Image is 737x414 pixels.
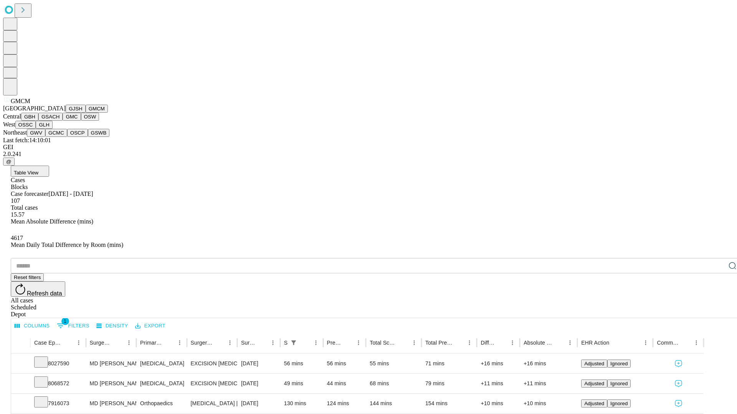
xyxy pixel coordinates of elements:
div: 130 mins [284,394,319,413]
span: GMCM [11,98,30,104]
div: EXCISION [MEDICAL_DATA] LESION EXCEPT [MEDICAL_DATA] TRUNK ETC 3.1 TO 4 CM [191,354,233,373]
button: Sort [300,337,311,348]
span: Northeast [3,129,27,136]
div: [DATE] [241,394,276,413]
button: GLH [36,121,52,129]
button: Adjusted [581,399,607,407]
div: 1 active filter [288,337,299,348]
button: Show filters [55,320,91,332]
button: Sort [554,337,565,348]
div: 55 mins [370,354,418,373]
button: Menu [565,337,575,348]
span: Total cases [11,204,38,211]
button: Sort [610,337,621,348]
button: Menu [640,337,651,348]
button: @ [3,158,15,166]
span: Table View [14,170,38,176]
button: Menu [174,337,185,348]
div: Surgeon Name [90,340,112,346]
div: Difference [481,340,496,346]
button: Refresh data [11,281,65,297]
button: Menu [409,337,420,348]
button: GJSH [66,105,86,113]
div: GEI [3,144,734,151]
span: 15.57 [11,211,25,218]
button: GWV [27,129,45,137]
button: Expand [15,397,26,411]
div: Total Predicted Duration [425,340,453,346]
div: 56 mins [284,354,319,373]
div: 79 mins [425,374,473,393]
span: Mean Daily Total Difference by Room (mins) [11,242,123,248]
button: Ignored [607,360,631,368]
button: GCMC [45,129,67,137]
div: 7916073 [34,394,82,413]
span: Adjusted [584,401,604,406]
button: Menu [464,337,475,348]
div: Surgery Name [191,340,213,346]
div: 44 mins [327,374,362,393]
div: 49 mins [284,374,319,393]
button: Menu [124,337,134,348]
button: Sort [164,337,174,348]
div: MD [PERSON_NAME] [PERSON_NAME] [90,354,132,373]
button: Export [133,320,167,332]
div: [MEDICAL_DATA] [140,354,183,373]
div: +11 mins [481,374,516,393]
button: Sort [680,337,691,348]
span: @ [6,159,12,164]
button: Ignored [607,379,631,388]
div: 124 mins [327,394,362,413]
div: [DATE] [241,354,276,373]
button: Sort [496,337,507,348]
span: 4617 [11,235,23,241]
button: Adjusted [581,360,607,368]
button: Menu [225,337,235,348]
button: Select columns [13,320,52,332]
button: Menu [311,337,321,348]
div: 144 mins [370,394,418,413]
div: MD [PERSON_NAME] [PERSON_NAME] [90,374,132,393]
button: Adjusted [581,379,607,388]
button: Density [94,320,130,332]
button: Sort [398,337,409,348]
span: Ignored [610,361,628,366]
span: Last fetch: 14:10:01 [3,137,51,143]
span: Ignored [610,401,628,406]
button: Menu [507,337,518,348]
div: 68 mins [370,374,418,393]
span: 107 [11,197,20,204]
div: Case Epic Id [34,340,62,346]
button: OSW [81,113,99,121]
button: Menu [268,337,278,348]
button: Menu [691,337,702,348]
button: GSACH [38,113,63,121]
span: Ignored [610,381,628,386]
div: Comments [657,340,679,346]
div: MD [PERSON_NAME] [PERSON_NAME] [90,394,132,413]
button: OSSC [15,121,36,129]
span: Adjusted [584,381,604,386]
div: Predicted In Room Duration [327,340,342,346]
button: GSWB [88,129,110,137]
div: 2.0.241 [3,151,734,158]
button: Menu [353,337,364,348]
span: West [3,121,15,128]
div: 56 mins [327,354,362,373]
button: Sort [63,337,73,348]
button: GMCM [86,105,108,113]
button: Sort [113,337,124,348]
button: Ignored [607,399,631,407]
div: [DATE] [241,374,276,393]
button: GMC [63,113,81,121]
button: Sort [257,337,268,348]
div: [MEDICAL_DATA] [MEDICAL_DATA] [191,394,233,413]
button: Sort [214,337,225,348]
div: Total Scheduled Duration [370,340,397,346]
span: [DATE] - [DATE] [48,191,93,197]
div: Primary Service [140,340,162,346]
div: +16 mins [481,354,516,373]
span: 1 [61,317,69,325]
span: Case forecaster [11,191,48,197]
div: +11 mins [524,374,573,393]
